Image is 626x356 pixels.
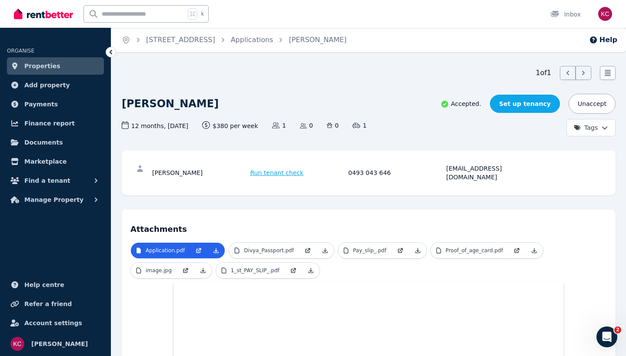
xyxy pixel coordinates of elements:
[285,263,302,278] a: Open in new Tab
[24,175,70,186] span: Find a tenant
[566,119,616,136] button: Tags
[569,94,616,114] button: Unaccept
[7,76,104,94] a: Add property
[7,115,104,132] a: Finance report
[440,99,481,109] p: Accepted.
[598,7,612,21] img: Kylie Cochrane
[272,121,286,130] span: 1
[299,243,316,258] a: Open in new Tab
[216,263,285,278] a: 1_st_PAY_SLIP_.pdf
[24,318,82,328] span: Account settings
[7,191,104,208] button: Manage Property
[122,121,188,130] span: 12 months , [DATE]
[24,99,58,109] span: Payments
[244,247,294,254] p: Divya_Passport.pdf
[614,326,621,333] span: 2
[31,339,88,349] span: [PERSON_NAME]
[24,80,70,90] span: Add property
[250,168,304,177] span: Run tenant check
[327,121,339,130] span: 0
[392,243,409,258] a: Open in new Tab
[131,243,190,258] a: Application.pdf
[7,314,104,332] a: Account settings
[24,118,75,129] span: Finance report
[177,263,194,278] a: Open in new Tab
[24,137,63,148] span: Documents
[131,263,177,278] a: image.jpg
[152,164,248,181] div: [PERSON_NAME]
[7,153,104,170] a: Marketplace
[190,243,207,258] a: Open in new Tab
[409,243,426,258] a: Download Attachment
[574,123,598,132] span: Tags
[122,97,219,111] h1: [PERSON_NAME]
[231,36,273,44] a: Applications
[302,263,320,278] a: Download Attachment
[24,194,83,205] span: Manage Property
[353,121,366,130] span: 1
[348,164,444,181] div: 0493 043 646
[146,267,172,274] p: image.jpg
[596,326,617,347] iframe: Intercom live chat
[353,247,386,254] p: Pay_slip_.pdf
[7,276,104,293] a: Help centre
[316,243,334,258] a: Download Attachment
[111,28,357,52] nav: Breadcrumb
[526,243,543,258] a: Download Attachment
[24,156,67,167] span: Marketplace
[207,243,225,258] a: Download Attachment
[194,263,212,278] a: Download Attachment
[550,10,581,19] div: Inbox
[146,36,215,44] a: [STREET_ADDRESS]
[146,247,185,254] p: Application.pdf
[289,36,346,44] a: [PERSON_NAME]
[490,95,560,113] a: Set up tenancy
[508,243,526,258] a: Open in new Tab
[338,243,392,258] a: Pay_slip_.pdf
[7,57,104,75] a: Properties
[14,7,73,20] img: RentBetter
[201,10,204,17] span: k
[24,61,60,71] span: Properties
[10,337,24,351] img: Kylie Cochrane
[24,280,64,290] span: Help centre
[24,299,72,309] span: Refer a friend
[7,48,34,54] span: ORGANISE
[589,35,617,45] button: Help
[7,295,104,313] a: Refer a friend
[130,218,607,235] h4: Attachments
[431,243,508,258] a: Proof_of_age_card.pdf
[231,267,280,274] p: 1_st_PAY_SLIP_.pdf
[7,96,104,113] a: Payments
[446,247,503,254] p: Proof_of_age_card.pdf
[300,121,313,130] span: 0
[446,164,542,181] div: [EMAIL_ADDRESS][DOMAIN_NAME]
[202,121,258,130] span: $380 per week
[7,134,104,151] a: Documents
[7,172,104,189] button: Find a tenant
[229,243,299,258] a: Divya_Passport.pdf
[536,68,551,78] span: 1 of 1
